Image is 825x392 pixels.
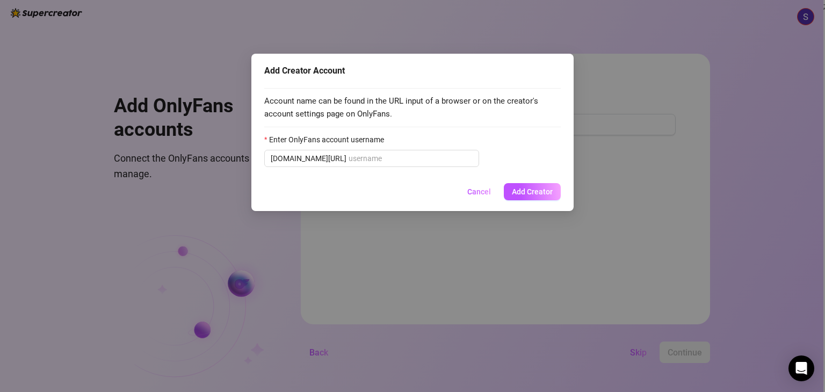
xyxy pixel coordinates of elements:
[504,183,561,200] button: Add Creator
[467,187,491,196] span: Cancel
[264,134,391,146] label: Enter OnlyFans account username
[512,187,553,196] span: Add Creator
[264,64,561,77] div: Add Creator Account
[788,355,814,381] div: Open Intercom Messenger
[459,183,500,200] button: Cancel
[271,153,346,164] span: [DOMAIN_NAME][URL]
[264,95,561,120] span: Account name can be found in the URL input of a browser or on the creator's account settings page...
[349,153,473,164] input: Enter OnlyFans account username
